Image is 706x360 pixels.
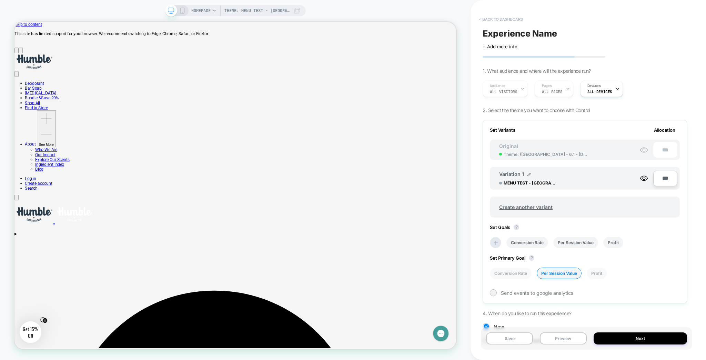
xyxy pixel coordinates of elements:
li: Per Session Value [537,268,582,279]
a: Blog [28,193,39,200]
li: Conversion Rate [490,268,532,279]
a: Find in Store [14,111,44,118]
span: ALL DEVICES [587,89,612,94]
li: Profit [603,237,623,248]
span: Set Variants [490,127,515,133]
span: HOMEPAGE [191,5,211,16]
button: Preview [540,332,587,344]
a: Deodorant [14,78,39,85]
span: 2. Select the theme you want to choose with Control [483,107,590,113]
li: Conversion Rate [506,237,548,248]
span: Create another variant [492,199,559,215]
a: Who We Are [28,167,57,173]
button: ? [514,224,519,230]
li: Per Session Value [553,237,598,248]
a: Ingredient Index [28,187,66,193]
span: Set Primary Goal [490,255,538,261]
span: Save 20% [36,98,59,104]
span: Send events to google analytics [501,290,573,296]
span: MENU TEST - [GEOGRAPHIC_DATA] - 7.0 - [DATE] [504,180,555,186]
span: See More [32,161,52,166]
button: ? [529,255,534,261]
li: Profit [587,268,607,279]
span: Now [494,324,504,330]
button: Save [486,332,533,344]
a: About [14,160,28,166]
span: + Add more info [483,44,517,49]
img: Humble Brands [54,245,106,268]
span: Theme: ( [GEOGRAPHIC_DATA] - 6.1 - [DATE](Enhancify-dev) ) [504,152,588,157]
span: Theme: MENU TEST - [GEOGRAPHIC_DATA] - 7.0 - [DATE] [224,5,290,16]
a: Humble Brands [54,257,106,272]
span: Devices [587,83,601,88]
a: Log in [14,205,29,212]
a: Bundle &Save 20% [14,98,59,104]
span: Allocation [654,127,675,133]
a: Bar Soap [14,85,36,91]
a: Search [14,218,31,225]
a: Shop All [14,104,34,111]
span: Experience Name [483,28,557,39]
button: See More [30,118,55,167]
span: 4. When do you like to run this experience? [483,310,571,316]
button: < back to dashboard [476,14,526,25]
a: Explore Our Scents [28,180,73,187]
img: edit [527,173,531,176]
span: 1. What audience and where will the experience run? [483,68,591,74]
a: Create account [14,212,50,218]
span: Set Goals [490,224,523,230]
a: Our Impact [28,173,54,180]
button: Gorgias live chat [3,2,24,23]
button: Next [6,34,11,41]
span: Original [492,143,525,149]
button: Next [594,332,687,344]
a: [MEDICAL_DATA] [14,91,56,98]
span: Variation 1 [499,171,524,177]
